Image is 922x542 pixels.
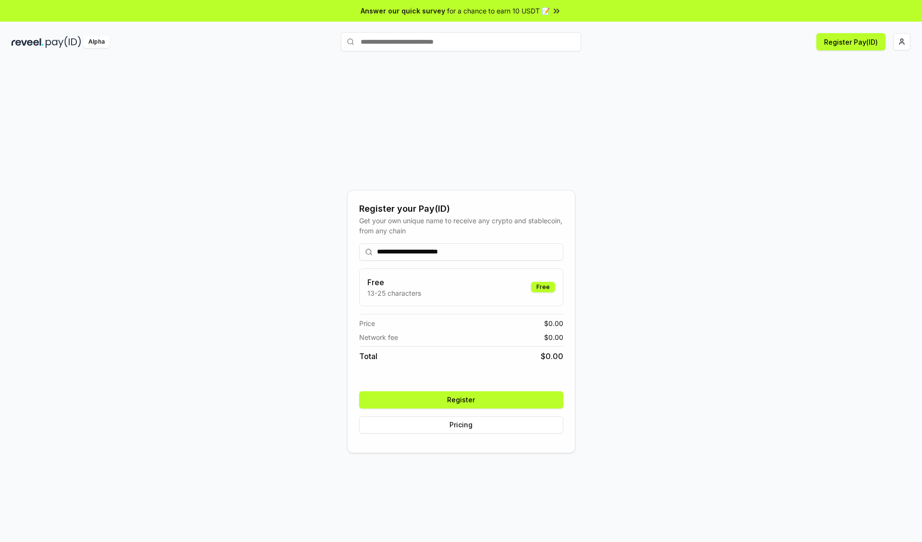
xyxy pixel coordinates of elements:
[359,318,375,328] span: Price
[361,6,445,16] span: Answer our quick survey
[46,36,81,48] img: pay_id
[12,36,44,48] img: reveel_dark
[359,216,563,236] div: Get your own unique name to receive any crypto and stablecoin, from any chain
[359,332,398,342] span: Network fee
[359,416,563,434] button: Pricing
[544,332,563,342] span: $ 0.00
[359,202,563,216] div: Register your Pay(ID)
[816,33,886,50] button: Register Pay(ID)
[83,36,110,48] div: Alpha
[367,277,421,288] h3: Free
[359,350,377,362] span: Total
[367,288,421,298] p: 13-25 characters
[359,391,563,409] button: Register
[447,6,550,16] span: for a chance to earn 10 USDT 📝
[531,282,555,292] div: Free
[544,318,563,328] span: $ 0.00
[541,350,563,362] span: $ 0.00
